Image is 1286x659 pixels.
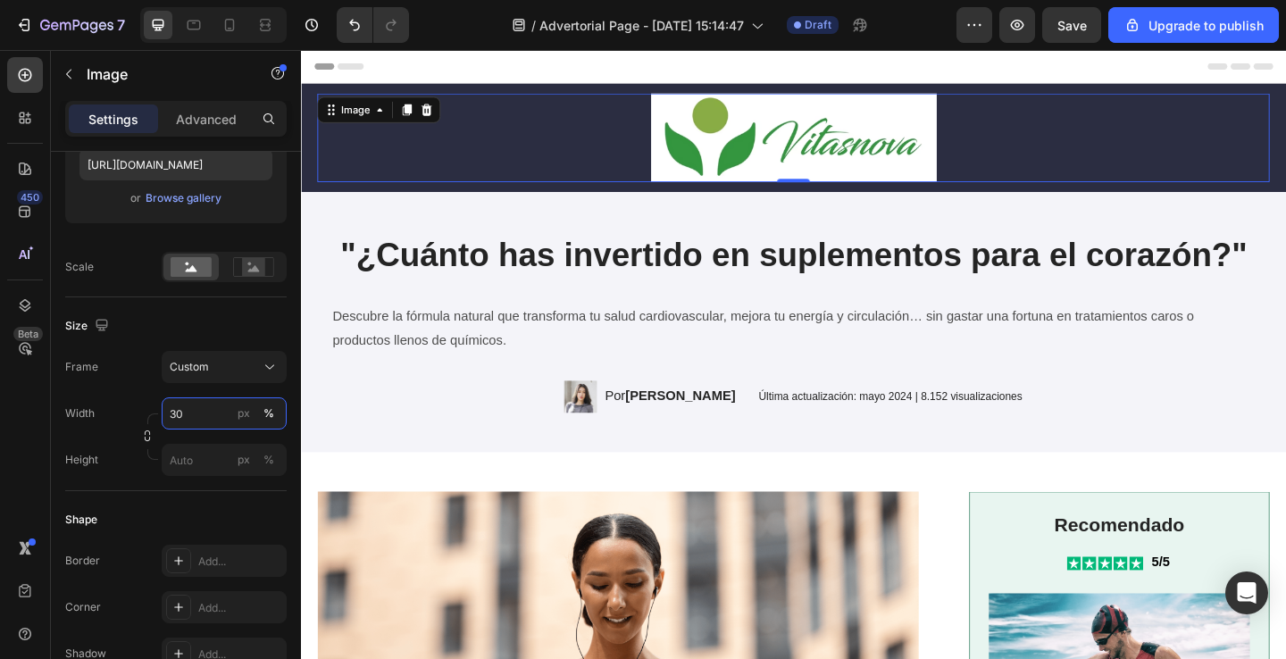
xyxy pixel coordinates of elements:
[263,405,274,421] div: %
[145,189,222,207] button: Browse gallery
[805,17,831,33] span: Draft
[238,452,250,468] div: px
[330,368,472,387] p: Por
[65,314,113,338] div: Size
[1042,7,1101,43] button: Save
[286,359,321,395] img: gempages_579610625181745685-0a65c1c4-b5c7-43b8-8a5f-7123e86e9a50.png
[65,452,98,468] label: Height
[925,548,945,567] p: 5/5
[65,599,101,615] div: Corner
[258,449,280,471] button: px
[301,50,1286,659] iframe: Design area
[18,197,1054,247] h1: "¿Cuánto has invertido en suplementos para el corazón?"
[17,190,43,204] div: 450
[750,504,1031,530] p: Recomendado
[130,188,141,209] span: or
[1057,18,1087,33] span: Save
[65,259,94,275] div: Scale
[176,110,237,129] p: Advanced
[263,452,274,468] div: %
[353,369,472,384] strong: [PERSON_NAME]
[233,449,255,471] button: %
[258,403,280,424] button: px
[7,7,133,43] button: 7
[198,600,282,616] div: Add...
[117,14,125,36] p: 7
[233,403,255,424] button: %
[1225,571,1268,614] div: Open Intercom Messenger
[65,512,97,528] div: Shape
[87,63,238,85] p: Image
[13,327,43,341] div: Beta
[497,370,784,385] p: Última actualización: mayo 2024 | 8.152 visualizaciones
[1108,7,1279,43] button: Upgrade to publish
[1123,16,1264,35] div: Upgrade to publish
[65,359,98,375] label: Frame
[65,405,95,421] label: Width
[88,110,138,129] p: Settings
[238,405,250,421] div: px
[170,359,209,375] span: Custom
[337,7,409,43] div: Undo/Redo
[34,278,1038,329] p: Descubre la fórmula natural que transforma tu salud cardiovascular, mejora tu energía y circulaci...
[162,444,287,476] input: px%
[162,351,287,383] button: Custom
[79,148,272,180] input: https://example.com/image.jpg
[539,16,744,35] span: Advertorial Page - [DATE] 15:14:47
[162,397,287,430] input: px%
[146,190,221,206] div: Browse gallery
[65,553,100,569] div: Border
[531,16,536,35] span: /
[198,554,282,570] div: Add...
